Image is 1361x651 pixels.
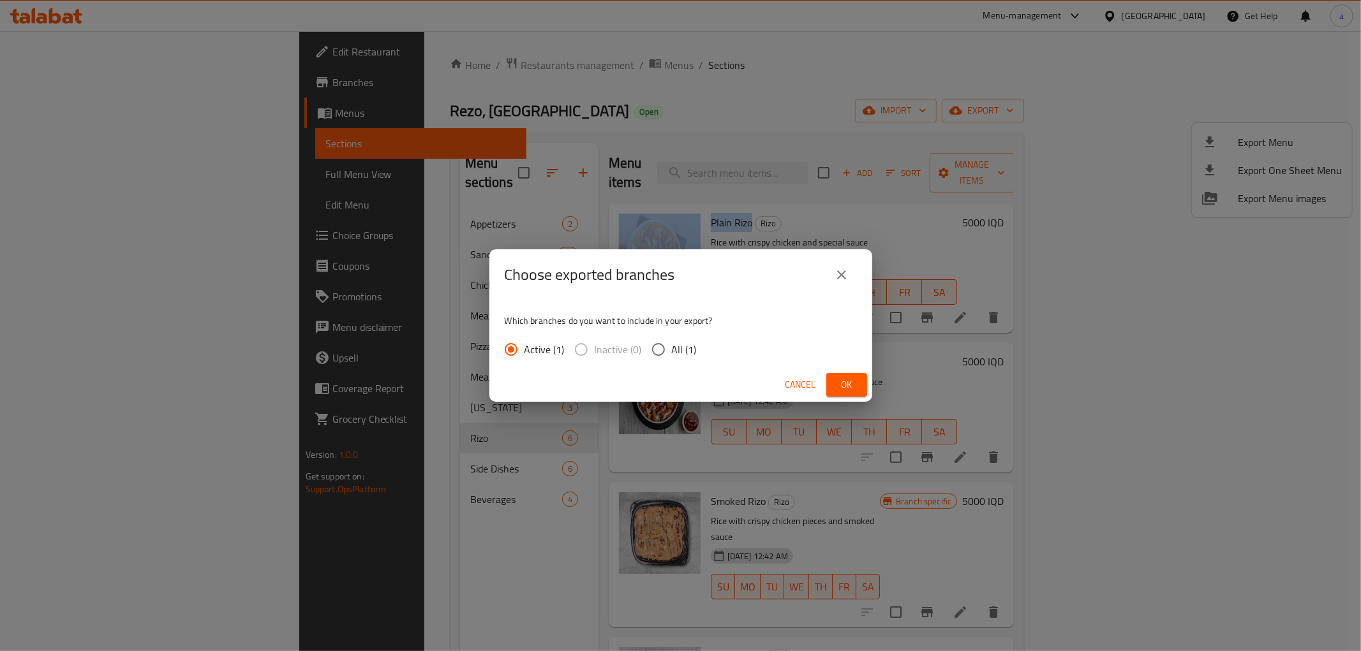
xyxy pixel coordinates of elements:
[595,342,642,357] span: Inactive (0)
[524,342,565,357] span: Active (1)
[505,314,857,327] p: Which branches do you want to include in your export?
[780,373,821,397] button: Cancel
[826,260,857,290] button: close
[837,377,857,393] span: Ok
[826,373,867,397] button: Ok
[785,377,816,393] span: Cancel
[672,342,697,357] span: All (1)
[505,265,675,285] h2: Choose exported branches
